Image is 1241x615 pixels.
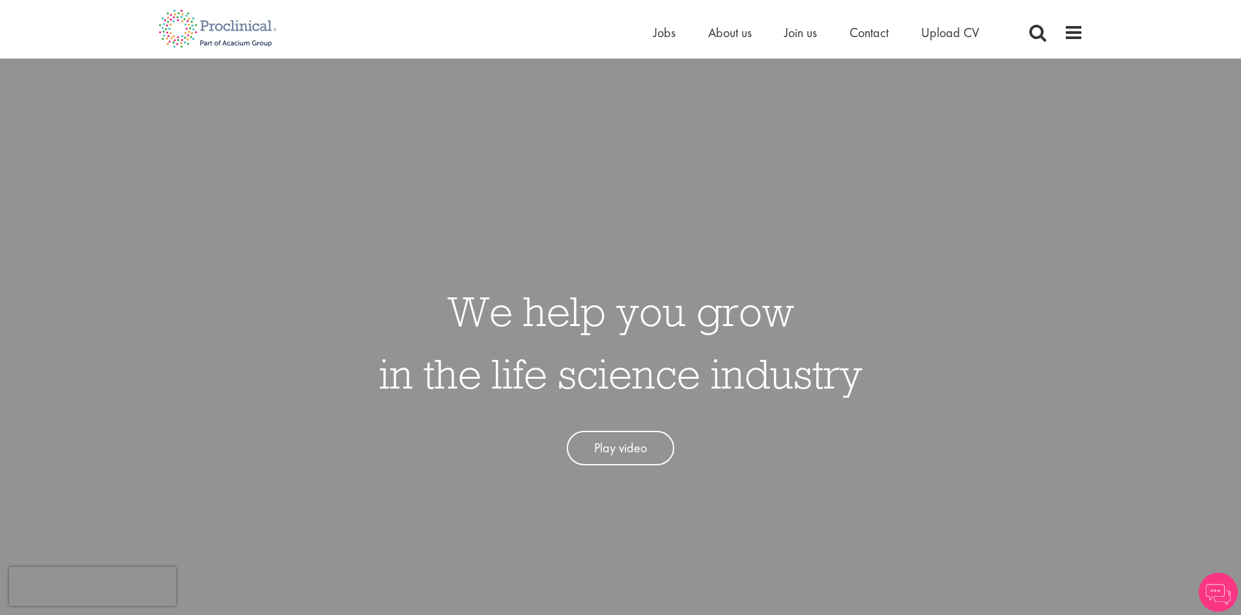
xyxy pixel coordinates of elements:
img: Chatbot [1199,573,1238,612]
a: Contact [849,24,889,41]
a: Jobs [653,24,676,41]
h1: We help you grow in the life science industry [379,280,863,405]
a: Upload CV [921,24,979,41]
a: Join us [784,24,817,41]
a: About us [708,24,752,41]
a: Play video [567,431,674,465]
